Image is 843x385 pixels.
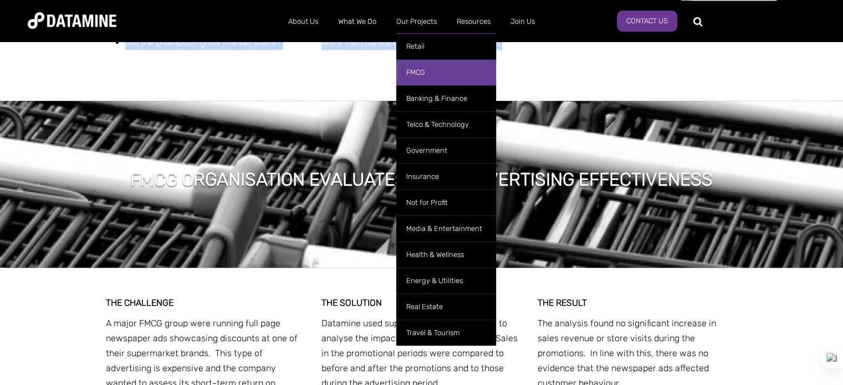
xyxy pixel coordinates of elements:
[86,2,104,19] div: Create a Quoteshot
[4,4,17,17] div: pink
[54,4,67,17] div: blue
[396,215,496,242] a: Media & Entertainment
[396,294,496,320] a: Real Estate
[396,111,496,137] a: Telco & Technology
[396,85,496,111] a: Banking & Finance
[396,189,496,215] a: Not for Profit
[28,12,116,29] img: Datamine
[37,4,50,17] div: green
[500,7,545,36] a: Join Us
[396,163,496,189] a: Insurance
[130,167,713,192] h1: FMCG ORGANISATION EVALUATES PRINT ADVERTISING EFFECTIVENESS
[106,297,173,308] strong: THE CHALLENGE
[396,59,496,85] a: FMCG
[396,33,496,59] a: Retail
[396,137,496,163] a: Government
[447,7,500,36] a: Resources
[617,11,677,32] a: Contact Us
[396,268,496,294] a: Energy & Utilities
[21,4,34,17] div: yellow
[538,297,587,308] strong: THE RESULT
[104,2,122,19] div: Share on X
[321,297,382,308] strong: THE SOLUTION
[125,37,281,48] span: Did the promotion grow market share?
[396,242,496,268] a: Health & Wellness
[278,7,328,36] a: About Us
[328,7,386,36] a: What We Do
[386,7,447,36] a: Our Projects
[396,320,496,346] a: Travel & Tourism
[69,2,86,19] div: Add a Note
